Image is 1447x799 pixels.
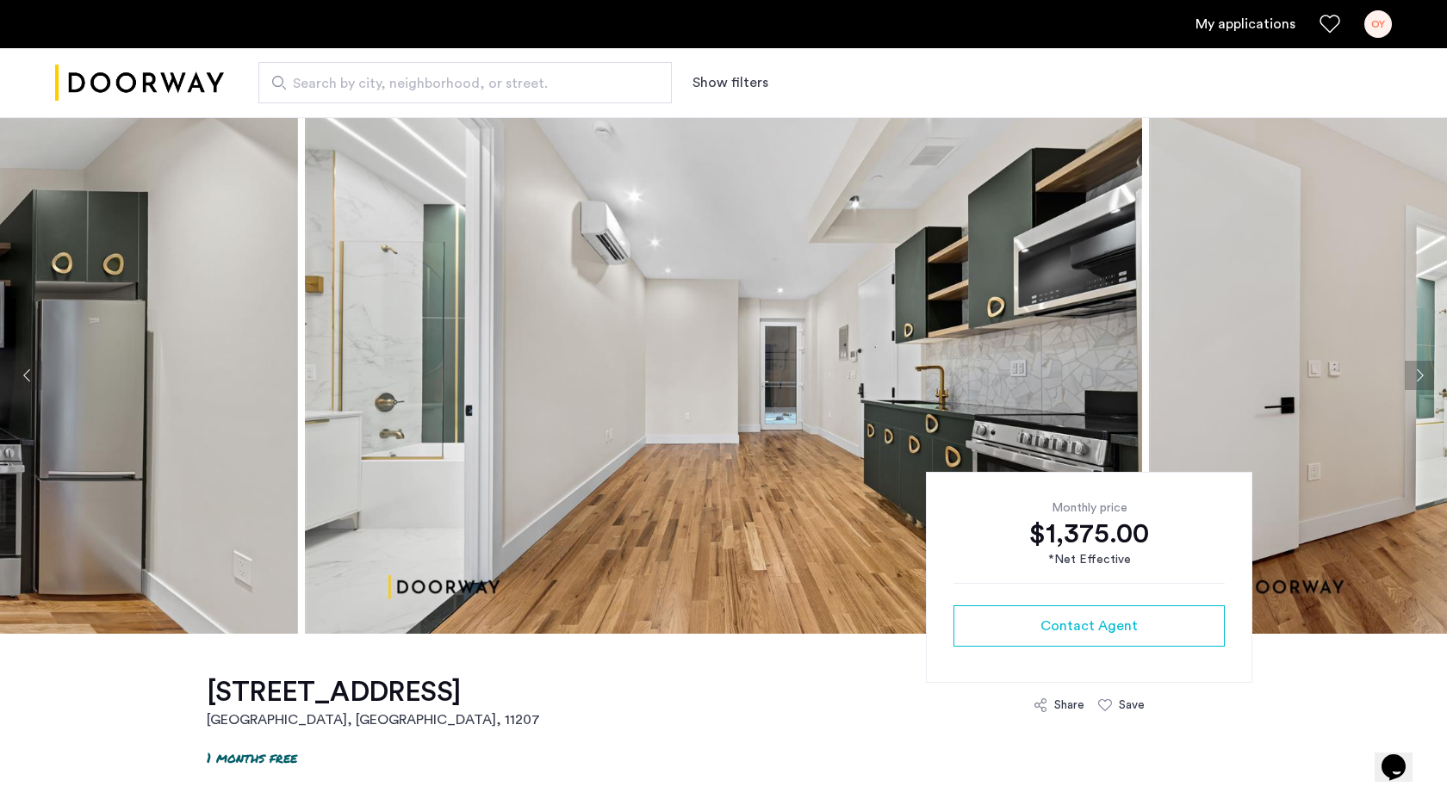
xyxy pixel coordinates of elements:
input: Apartment Search [258,62,672,103]
a: Cazamio logo [55,51,224,115]
button: Previous apartment [13,361,42,390]
img: logo [55,51,224,115]
div: *Net Effective [953,551,1225,569]
div: $1,375.00 [953,517,1225,551]
h2: [GEOGRAPHIC_DATA], [GEOGRAPHIC_DATA] , 11207 [207,709,540,730]
div: Share [1054,697,1084,714]
div: OY [1364,10,1392,38]
a: Favorites [1320,14,1340,34]
a: My application [1195,14,1295,34]
p: 1 months free [207,747,297,767]
button: Show or hide filters [692,72,768,93]
iframe: chat widget [1375,730,1430,782]
button: button [953,605,1225,647]
div: Save [1119,697,1145,714]
button: Next apartment [1405,361,1434,390]
div: Monthly price [953,499,1225,517]
a: [STREET_ADDRESS][GEOGRAPHIC_DATA], [GEOGRAPHIC_DATA], 11207 [207,675,540,730]
span: Search by city, neighborhood, or street. [293,73,624,94]
span: Contact Agent [1040,616,1138,636]
h1: [STREET_ADDRESS] [207,675,540,709]
img: apartment [305,117,1142,634]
